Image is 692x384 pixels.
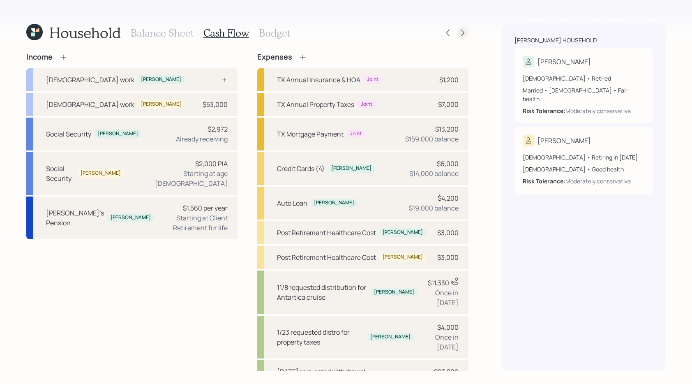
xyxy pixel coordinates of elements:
div: [PERSON_NAME] [331,165,371,172]
div: [PERSON_NAME] [141,101,181,108]
div: [DEMOGRAPHIC_DATA] • Good health [523,165,644,173]
h3: Cash Flow [203,27,249,39]
div: Moderately conservative [565,177,631,185]
div: Post Retirement Healthcare Cost [277,228,376,238]
div: TX Annual Insurance & HOA [277,75,360,85]
div: [PERSON_NAME] [383,229,423,236]
div: $6,000 [437,159,459,169]
b: Risk Tolerance: [523,107,565,115]
div: [DEMOGRAPHIC_DATA] • Retired [523,74,644,83]
div: [PERSON_NAME] [314,199,354,206]
div: [PERSON_NAME] [537,57,591,67]
div: $53,000 [203,99,228,109]
div: [PERSON_NAME] [98,130,138,137]
div: $159,000 balance [405,134,459,144]
div: [PERSON_NAME] [141,76,181,83]
div: $13,200 [435,124,459,134]
div: Social Security [46,129,91,139]
div: Social Security [46,164,74,183]
h4: Income [26,53,53,62]
div: [PERSON_NAME] [370,333,411,340]
h4: Expenses [257,53,292,62]
div: [DEMOGRAPHIC_DATA] • Retiring in [DATE] [523,153,644,162]
div: $19,000 balance [409,203,459,213]
div: [PERSON_NAME] [374,289,414,296]
div: 1/23 requested distro for property taxes [277,327,364,347]
div: Once in [DATE] [420,332,459,352]
div: $1,560 per year [183,203,228,213]
div: [DEMOGRAPHIC_DATA] work [46,99,134,109]
div: Credit Cards (4) [277,164,325,173]
div: Once in [DATE] [424,288,459,308]
div: $2,000 PIA [195,159,228,169]
div: $4,000 [437,322,459,332]
b: Risk Tolerance: [523,177,565,185]
div: [PERSON_NAME] [537,136,591,146]
div: TX Annual Property Taxes [277,99,354,109]
h3: Balance Sheet [131,27,194,39]
div: Joint [350,130,362,137]
h3: Budget [259,27,290,39]
div: Already receiving [176,134,228,144]
h1: Household [49,24,121,42]
div: $4,200 [438,193,459,203]
div: Auto Loan [277,198,307,208]
div: [PERSON_NAME] [81,170,121,177]
div: $1,200 [439,75,459,85]
div: [PERSON_NAME]'s Pension [46,208,104,228]
div: [DEMOGRAPHIC_DATA] work [46,75,134,85]
div: $14,000 balance [409,169,459,178]
div: Post Retirement Healthcare Cost [277,252,376,262]
div: Joint [367,76,378,83]
div: Joint [361,101,372,108]
div: $11,330 [428,277,459,288]
div: $7,000 [438,99,459,109]
div: $3,000 [437,228,459,238]
div: [PERSON_NAME] [383,254,423,261]
div: $2,972 [208,124,228,134]
div: $23,800 [434,367,459,377]
div: [PERSON_NAME] [111,214,151,221]
div: $3,000 [437,252,459,262]
div: Starting at age [DEMOGRAPHIC_DATA] [131,169,228,188]
div: Married • [DEMOGRAPHIC_DATA] • Fair health [523,86,644,103]
div: Moderately conservative [565,106,631,115]
div: 11/8 requested distribution for Antartica cruise [277,282,367,302]
div: [PERSON_NAME] household [514,36,597,44]
div: TX Mortgage Payment [277,129,344,139]
div: Starting at Client Retirement for life [161,213,228,233]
